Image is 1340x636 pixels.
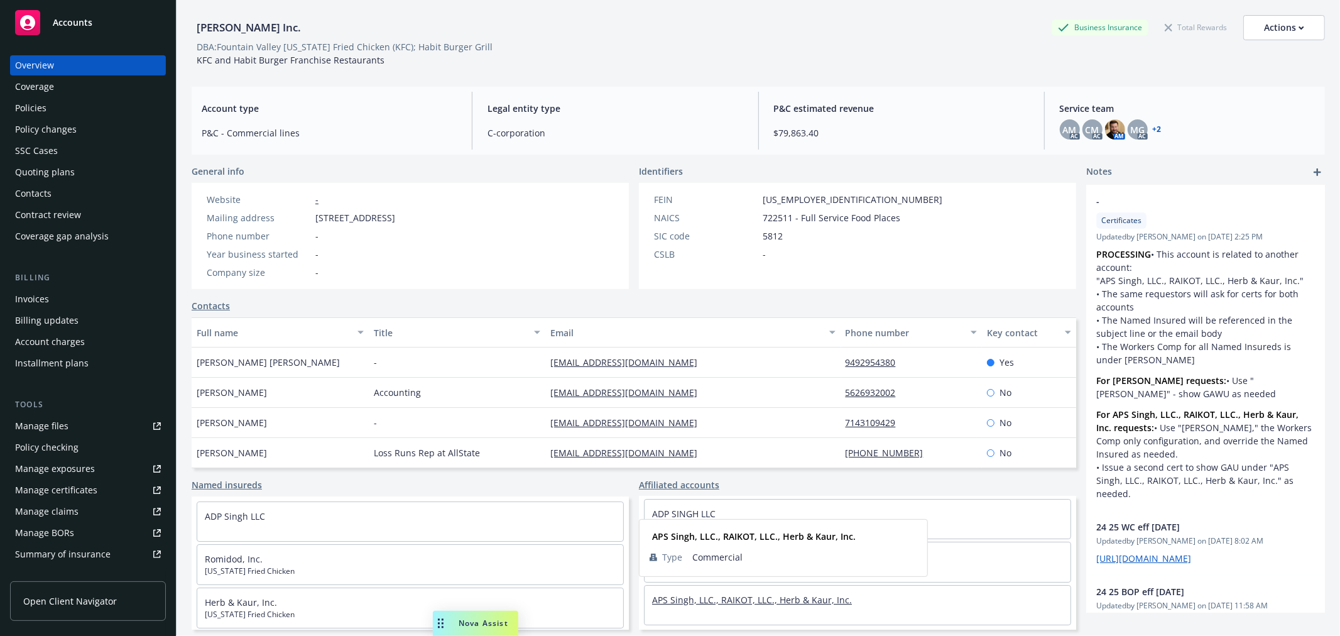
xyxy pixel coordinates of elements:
a: Accounts [10,5,166,40]
p: • Use "[PERSON_NAME]" - show GAWU as needed [1096,374,1315,400]
span: Legal entity type [488,102,743,115]
div: Billing [10,271,166,284]
span: AM [1063,123,1077,136]
span: No [1000,446,1011,459]
span: Service team [1060,102,1315,115]
button: Nova Assist [433,611,518,636]
div: Quoting plans [15,162,75,182]
div: Coverage gap analysis [15,226,109,246]
a: Contacts [192,299,230,312]
div: Installment plans [15,353,89,373]
a: Manage files [10,416,166,436]
a: add [1310,165,1325,180]
span: - [374,416,377,429]
div: Phone number [846,326,963,339]
span: No [1000,386,1011,399]
a: ADP SINGH LLC [652,508,716,520]
div: FEIN [654,193,758,206]
div: 24 25 WC eff [DATE]Updatedby [PERSON_NAME] on [DATE] 8:02 AM[URL][DOMAIN_NAME] [1086,510,1325,575]
a: +2 [1153,126,1162,133]
div: Website [207,193,310,206]
span: Updated by [PERSON_NAME] on [DATE] 11:58 AM [1096,600,1315,611]
span: 24 25 BOP eff [DATE] [1096,585,1282,598]
span: General info [192,165,244,178]
div: SIC code [654,229,758,243]
div: Business Insurance [1052,19,1148,35]
div: Coverage [15,77,54,97]
a: Policies [10,98,166,118]
span: [US_EMPLOYER_IDENTIFICATION_NUMBER] [763,193,942,206]
span: CM [1086,123,1099,136]
a: ADP Singh LLC [205,510,265,522]
span: P&C - Commercial lines [202,126,457,140]
span: [STREET_ADDRESS] [315,211,395,224]
span: - [763,248,766,261]
span: - [315,248,319,261]
div: -CertificatesUpdatedby [PERSON_NAME] on [DATE] 2:25 PMPROCESSING• This account is related to anot... [1086,185,1325,510]
div: Key contact [987,326,1057,339]
strong: For [PERSON_NAME] requests: [1096,375,1226,387]
span: 24 25 WC eff [DATE] [1096,520,1282,534]
div: NAICS [654,211,758,224]
div: SSC Cases [15,141,58,161]
a: Romidod, Inc. [205,553,263,565]
div: Manage claims [15,502,79,522]
button: Email [545,317,840,348]
div: Phone number [207,229,310,243]
div: Overview [15,55,54,75]
span: - [315,266,319,279]
div: Invoices [15,289,49,309]
div: Tools [10,398,166,411]
div: Full name [197,326,350,339]
span: Updated by [PERSON_NAME] on [DATE] 8:02 AM [1096,535,1315,547]
a: APS Singh, LLC., RAIKOT, LLC., Herb & Kaur, Inc. [652,594,852,606]
div: Mailing address [207,211,310,224]
a: [EMAIL_ADDRESS][DOMAIN_NAME] [550,387,707,398]
span: Notes [1086,165,1112,180]
span: Updated by [PERSON_NAME] on [DATE] 2:25 PM [1096,231,1315,243]
a: Billing updates [10,310,166,331]
span: No [1000,416,1011,429]
span: MG [1130,123,1145,136]
span: KFC and Habit Burger Franchise Restaurants [197,54,384,66]
span: Certificates [1101,215,1141,226]
span: [US_STATE] Fried Chicken [205,566,616,577]
div: Email [550,326,821,339]
div: [PERSON_NAME] Inc. [192,19,306,36]
a: 9492954380 [846,356,906,368]
a: Coverage gap analysis [10,226,166,246]
a: [PHONE_NUMBER] [846,447,934,459]
a: [EMAIL_ADDRESS][DOMAIN_NAME] [550,417,707,429]
div: Title [374,326,527,339]
span: - [1096,195,1282,208]
div: Manage exposures [15,459,95,479]
a: Manage BORs [10,523,166,543]
div: DBA: Fountain Valley [US_STATE] Fried Chicken (KFC); Habit Burger Grill [197,40,493,53]
a: Policy changes [10,119,166,140]
a: Invoices [10,289,166,309]
strong: PROCESSING [1096,248,1151,260]
span: - [374,356,377,369]
span: Account type [202,102,457,115]
a: [EMAIL_ADDRESS][DOMAIN_NAME] [550,447,707,459]
span: Nova Assist [459,618,508,628]
span: 722511 - Full Service Food Places [763,211,900,224]
span: Type [662,551,682,564]
button: Title [369,317,546,348]
a: Contract review [10,205,166,225]
span: Open Client Navigator [23,595,117,608]
span: 5812 [763,229,783,243]
a: Manage exposures [10,459,166,479]
a: [URL][DOMAIN_NAME] [1096,552,1191,564]
a: Contacts [10,184,166,204]
div: Company size [207,266,310,279]
div: Year business started [207,248,310,261]
div: CSLB [654,248,758,261]
div: Manage files [15,416,68,436]
div: Actions [1264,16,1304,40]
div: Total Rewards [1158,19,1233,35]
div: Manage BORs [15,523,74,543]
div: Account charges [15,332,85,352]
div: Policy changes [15,119,77,140]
